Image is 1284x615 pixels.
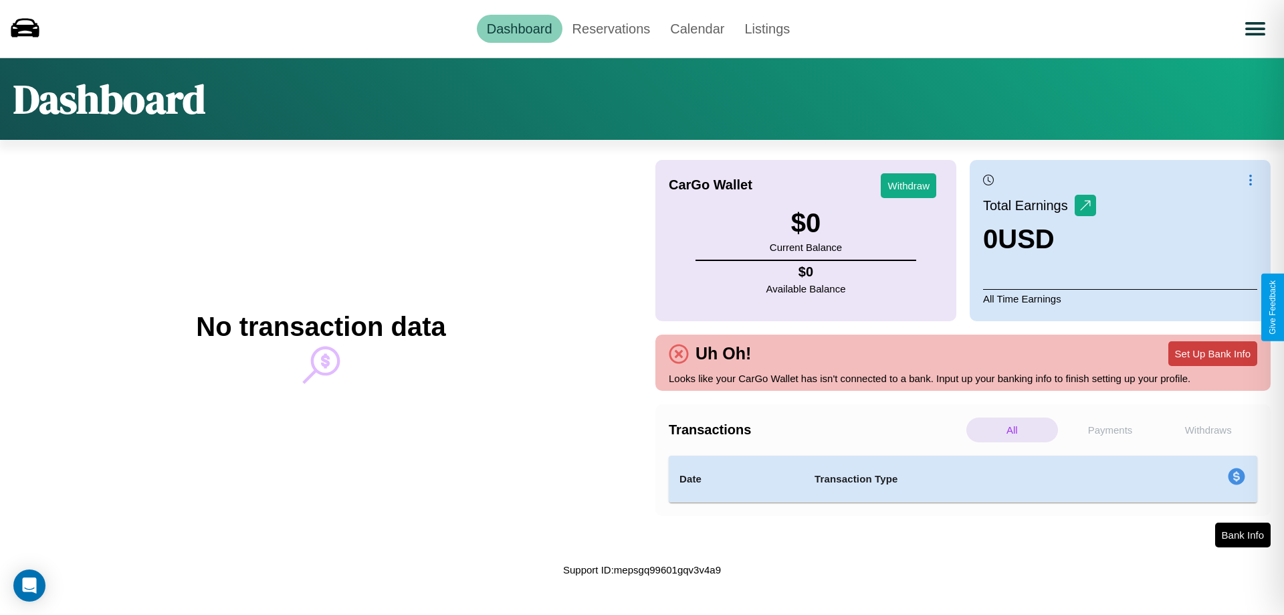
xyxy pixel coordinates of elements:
[983,224,1096,254] h3: 0 USD
[983,193,1075,217] p: Total Earnings
[669,422,963,438] h4: Transactions
[689,344,758,363] h4: Uh Oh!
[679,471,793,487] h4: Date
[1168,341,1257,366] button: Set Up Bank Info
[1162,418,1254,442] p: Withdraws
[1237,10,1274,48] button: Open menu
[815,471,1118,487] h4: Transaction Type
[669,369,1257,387] p: Looks like your CarGo Wallet has isn't connected to a bank. Input up your banking info to finish ...
[1065,418,1156,442] p: Payments
[477,15,562,43] a: Dashboard
[770,238,842,256] p: Current Balance
[562,15,661,43] a: Reservations
[881,173,936,198] button: Withdraw
[563,561,721,579] p: Support ID: mepsgq99601gqv3v4a9
[669,456,1257,503] table: simple table
[966,418,1058,442] p: All
[770,208,842,238] h3: $ 0
[1268,280,1277,335] div: Give Feedback
[669,177,752,193] h4: CarGo Wallet
[660,15,734,43] a: Calendar
[1215,523,1271,547] button: Bank Info
[766,264,846,280] h4: $ 0
[13,569,45,602] div: Open Intercom Messenger
[734,15,800,43] a: Listings
[766,280,846,298] p: Available Balance
[196,312,445,342] h2: No transaction data
[983,289,1257,308] p: All Time Earnings
[13,72,205,126] h1: Dashboard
